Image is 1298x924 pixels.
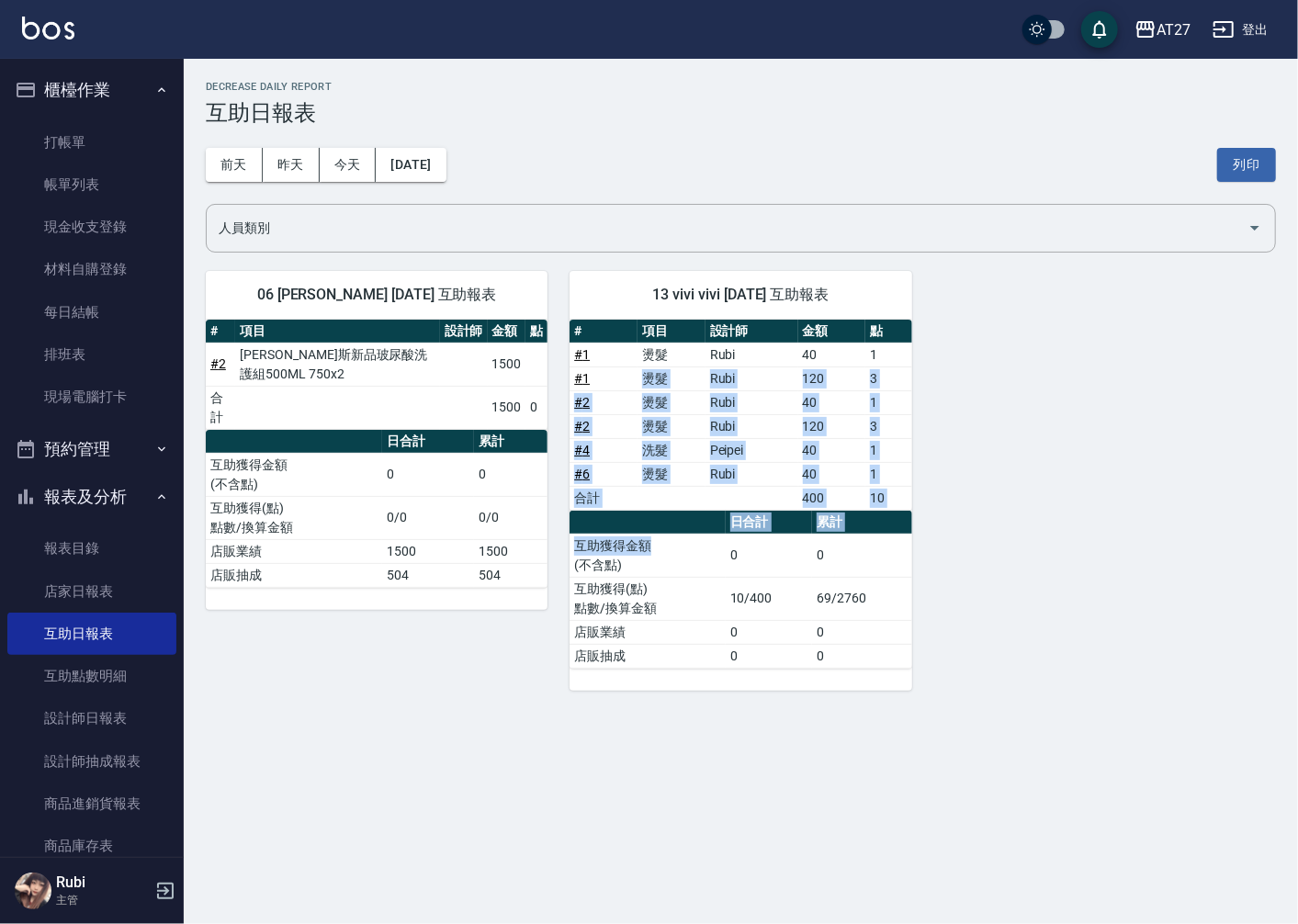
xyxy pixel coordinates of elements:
[705,343,798,366] td: Rubi
[206,81,1276,93] h2: Decrease Daily Report
[705,462,798,486] td: Rubi
[235,320,439,344] th: 項目
[798,343,866,366] td: 40
[798,462,866,486] td: 40
[570,644,725,668] td: 店販抽成
[638,320,705,344] th: 項目
[488,320,526,344] th: 金額
[7,783,176,825] a: 商品進銷貨報表
[705,390,798,414] td: Rubi
[7,163,176,206] a: 帳單列表
[705,366,798,390] td: Rubi
[7,740,176,783] a: 設計師抽成報表
[206,320,547,430] table: a dense table
[570,620,725,644] td: 店販業績
[206,453,382,496] td: 互助獲得金額 (不含點)
[798,414,866,438] td: 120
[726,577,813,620] td: 10/400
[570,320,911,511] table: a dense table
[574,395,590,410] a: #2
[7,697,176,739] a: 設計師日報表
[574,419,590,434] a: #2
[206,148,263,182] button: 前天
[570,511,911,669] table: a dense table
[488,386,526,429] td: 1500
[638,462,705,486] td: 燙髮
[206,496,382,539] td: 互助獲得(點) 點數/換算金額
[7,655,176,697] a: 互助點數明細
[865,414,911,438] td: 3
[570,577,725,620] td: 互助獲得(點) 點數/換算金額
[798,438,866,462] td: 40
[812,577,911,620] td: 69/2760
[798,366,866,390] td: 120
[705,414,798,438] td: Rubi
[7,613,176,655] a: 互助日報表
[488,343,526,386] td: 1500
[382,453,474,496] td: 0
[525,320,547,344] th: 點
[705,320,798,344] th: 設計師
[320,148,377,182] button: 今天
[1217,148,1276,182] button: 列印
[865,462,911,486] td: 1
[865,438,911,462] td: 1
[474,430,548,454] th: 累計
[440,320,488,344] th: 設計師
[1205,13,1276,47] button: 登出
[812,534,911,577] td: 0
[474,496,548,539] td: 0/0
[382,496,474,539] td: 0/0
[7,473,176,521] button: 報表及分析
[812,644,911,668] td: 0
[726,620,813,644] td: 0
[7,121,176,163] a: 打帳單
[726,511,813,535] th: 日合計
[206,100,1276,126] h3: 互助日報表
[525,386,547,429] td: 0
[56,873,150,892] h5: Rubi
[638,390,705,414] td: 燙髮
[7,248,176,290] a: 材料自購登錄
[638,366,705,390] td: 燙髮
[382,539,474,563] td: 1500
[214,212,1240,244] input: 人員名稱
[1127,11,1198,49] button: AT27
[574,467,590,481] a: #6
[570,534,725,577] td: 互助獲得金額 (不含點)
[865,366,911,390] td: 3
[7,570,176,613] a: 店家日報表
[1081,11,1118,48] button: save
[382,563,474,587] td: 504
[812,511,911,535] th: 累計
[376,148,446,182] button: [DATE]
[638,414,705,438] td: 燙髮
[235,343,439,386] td: [PERSON_NAME]斯新品玻尿酸洗護組500ML 750x2
[474,563,548,587] td: 504
[812,620,911,644] td: 0
[1240,213,1270,242] button: Open
[7,333,176,376] a: 排班表
[263,148,320,182] button: 昨天
[474,453,548,496] td: 0
[206,386,235,429] td: 合計
[865,486,911,510] td: 10
[206,563,382,587] td: 店販抽成
[382,430,474,454] th: 日合計
[570,320,638,344] th: #
[865,390,911,414] td: 1
[574,347,590,362] a: #1
[638,343,705,366] td: 燙髮
[7,825,176,867] a: 商品庫存表
[206,320,235,344] th: #
[206,430,547,588] table: a dense table
[798,390,866,414] td: 40
[865,343,911,366] td: 1
[7,425,176,473] button: 預約管理
[474,539,548,563] td: 1500
[7,291,176,333] a: 每日結帳
[798,486,866,510] td: 400
[574,371,590,386] a: #1
[206,539,382,563] td: 店販業績
[592,286,889,304] span: 13 vivi vivi [DATE] 互助報表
